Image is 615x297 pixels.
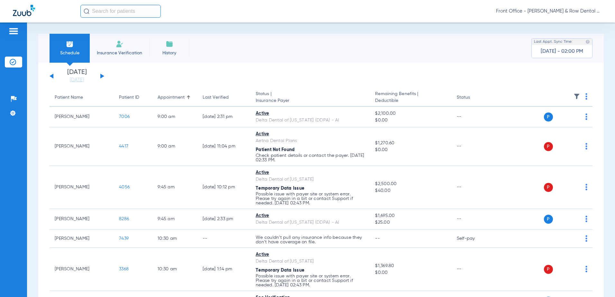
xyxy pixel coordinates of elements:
span: $1,270.60 [375,140,446,147]
div: Appointment [158,94,185,101]
img: group-dot-blue.svg [585,93,587,100]
td: [DATE] 2:33 PM [197,209,251,230]
img: group-dot-blue.svg [585,184,587,190]
td: -- [452,209,495,230]
span: [DATE] - 02:00 PM [541,48,583,55]
td: -- [452,127,495,166]
td: -- [452,107,495,127]
span: $2,100.00 [375,110,446,117]
span: Deductible [375,97,446,104]
div: Patient ID [119,94,147,101]
div: Active [256,251,365,258]
div: Last Verified [203,94,245,101]
td: -- [452,248,495,291]
td: 9:00 AM [152,107,197,127]
span: P [544,113,553,122]
span: $1,695.00 [375,212,446,219]
td: -- [197,230,251,248]
li: [DATE] [58,69,96,83]
p: Possible issue with payer site or system error. Please try again in a bit or contact Support if n... [256,192,365,205]
td: [PERSON_NAME] [50,107,114,127]
span: Last Appt. Sync Time: [534,39,573,45]
div: Patient Name [55,94,109,101]
div: Delta Dental of [US_STATE] [256,176,365,183]
span: Insurance Payer [256,97,365,104]
img: group-dot-blue.svg [585,216,587,222]
span: P [544,142,553,151]
img: Search Icon [84,8,89,14]
div: Active [256,212,365,219]
span: Schedule [54,50,85,56]
span: Temporary Data Issue [256,186,304,191]
th: Remaining Benefits | [370,89,451,107]
p: Possible issue with payer site or system error. Please try again in a bit or contact Support if n... [256,274,365,287]
span: $2,500.00 [375,181,446,187]
span: $0.00 [375,269,446,276]
span: History [154,50,185,56]
span: Insurance Verification [95,50,144,56]
td: 10:30 AM [152,230,197,248]
iframe: Chat Widget [583,266,615,297]
span: $0.00 [375,147,446,153]
img: group-dot-blue.svg [585,143,587,149]
div: Patient Name [55,94,83,101]
span: 7006 [119,114,130,119]
div: Last Verified [203,94,229,101]
td: [PERSON_NAME] [50,248,114,291]
img: hamburger-icon [8,27,19,35]
span: $0.00 [375,117,446,124]
td: [PERSON_NAME] [50,209,114,230]
span: P [544,265,553,274]
td: 9:45 AM [152,166,197,209]
span: 7439 [119,236,129,241]
img: group-dot-blue.svg [585,266,587,272]
div: Appointment [158,94,192,101]
span: 4056 [119,185,130,189]
img: History [166,40,173,48]
div: Delta Dental of [US_STATE] (DDPA) - AI [256,219,365,226]
img: group-dot-blue.svg [585,235,587,242]
td: -- [452,166,495,209]
input: Search for patients [80,5,161,18]
th: Status [452,89,495,107]
p: We couldn’t pull any insurance info because they don’t have coverage on file. [256,235,365,244]
div: Delta Dental of [US_STATE] [256,258,365,265]
div: Delta Dental of [US_STATE] (DDPA) - AI [256,117,365,124]
img: last sync help info [585,40,590,44]
a: [DATE] [58,77,96,83]
span: Temporary Data Issue [256,268,304,273]
td: [PERSON_NAME] [50,127,114,166]
span: P [544,183,553,192]
td: 9:45 AM [152,209,197,230]
span: 3368 [119,267,129,271]
td: [PERSON_NAME] [50,230,114,248]
img: Manual Insurance Verification [116,40,124,48]
span: $25.00 [375,219,446,226]
div: Active [256,169,365,176]
img: filter.svg [574,93,580,100]
td: Self-pay [452,230,495,248]
span: $40.00 [375,187,446,194]
div: Patient ID [119,94,139,101]
td: 10:30 AM [152,248,197,291]
th: Status | [251,89,370,107]
td: [DATE] 10:12 PM [197,166,251,209]
span: -- [375,236,380,241]
td: [DATE] 11:04 PM [197,127,251,166]
img: group-dot-blue.svg [585,113,587,120]
div: Aetna Dental Plans [256,138,365,144]
td: [DATE] 2:31 PM [197,107,251,127]
p: Check patient details or contact the payer. [DATE] 02:33 PM. [256,153,365,162]
span: P [544,215,553,224]
span: $1,369.80 [375,263,446,269]
span: Front Office - [PERSON_NAME] & Row Dental Group [496,8,602,14]
div: Active [256,131,365,138]
span: 4417 [119,144,128,148]
span: 8286 [119,217,129,221]
td: [DATE] 1:14 PM [197,248,251,291]
td: [PERSON_NAME] [50,166,114,209]
span: Patient Not Found [256,148,295,152]
td: 9:00 AM [152,127,197,166]
img: Zuub Logo [13,5,35,16]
